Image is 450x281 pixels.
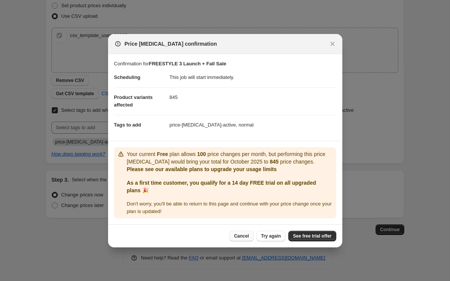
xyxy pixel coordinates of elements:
a: See free trial offer [288,231,336,241]
b: FREESTYLE 3 Launch + Fall Sale [149,61,226,66]
span: Price [MEDICAL_DATA] confirmation [125,40,217,48]
span: Cancel [234,233,249,239]
button: Close [327,39,338,49]
span: Product variants affected [114,94,153,108]
p: Your current plan allows price changes per month, but performing this price [MEDICAL_DATA] would ... [127,150,333,165]
span: Don ' t worry, you ' ll be able to return to this page and continue with your price change once y... [127,201,332,214]
b: As a first time customer, you qualify for a 14 day FREE trial on all upgraded plans 🎉 [127,180,316,193]
b: 100 [197,151,206,157]
dd: This job will start immediately. [170,68,336,87]
span: Try again [261,233,281,239]
dd: 845 [170,87,336,107]
dd: price-[MEDICAL_DATA]-active, normal [170,115,336,135]
button: Try again [257,231,286,241]
span: Tags to add [114,122,141,128]
span: Scheduling [114,74,141,80]
button: Cancel [229,231,253,241]
span: See free trial offer [293,233,331,239]
p: Please see our available plans to upgrade your usage limits [127,165,333,173]
b: 845 [270,159,278,165]
b: Free [157,151,168,157]
p: Confirmation for [114,60,336,68]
